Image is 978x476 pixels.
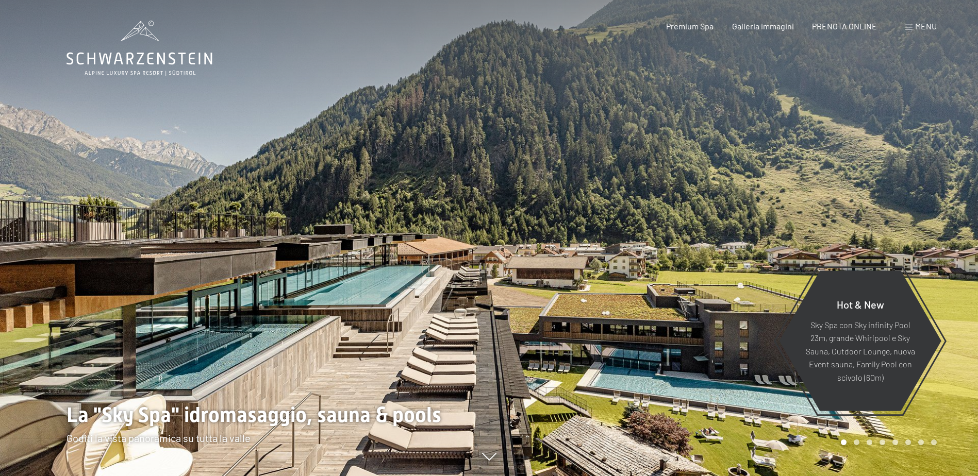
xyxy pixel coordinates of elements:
p: Sky Spa con Sky infinity Pool 23m, grande Whirlpool e Sky Sauna, Outdoor Lounge, nuova Event saun... [804,318,916,384]
div: Carousel Page 7 [918,439,924,445]
div: Carousel Pagination [837,439,937,445]
div: Carousel Page 8 [931,439,937,445]
div: Carousel Page 3 [867,439,872,445]
div: Carousel Page 2 [854,439,859,445]
span: Menu [915,21,937,31]
a: Galleria immagini [732,21,794,31]
div: Carousel Page 5 [892,439,898,445]
div: Carousel Page 6 [905,439,911,445]
div: Carousel Page 4 [880,439,885,445]
a: Hot & New Sky Spa con Sky infinity Pool 23m, grande Whirlpool e Sky Sauna, Outdoor Lounge, nuova ... [778,270,942,412]
a: PRENOTA ONLINE [812,21,877,31]
div: Carousel Page 1 (Current Slide) [841,439,847,445]
a: Premium Spa [666,21,714,31]
span: Hot & New [837,298,884,310]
